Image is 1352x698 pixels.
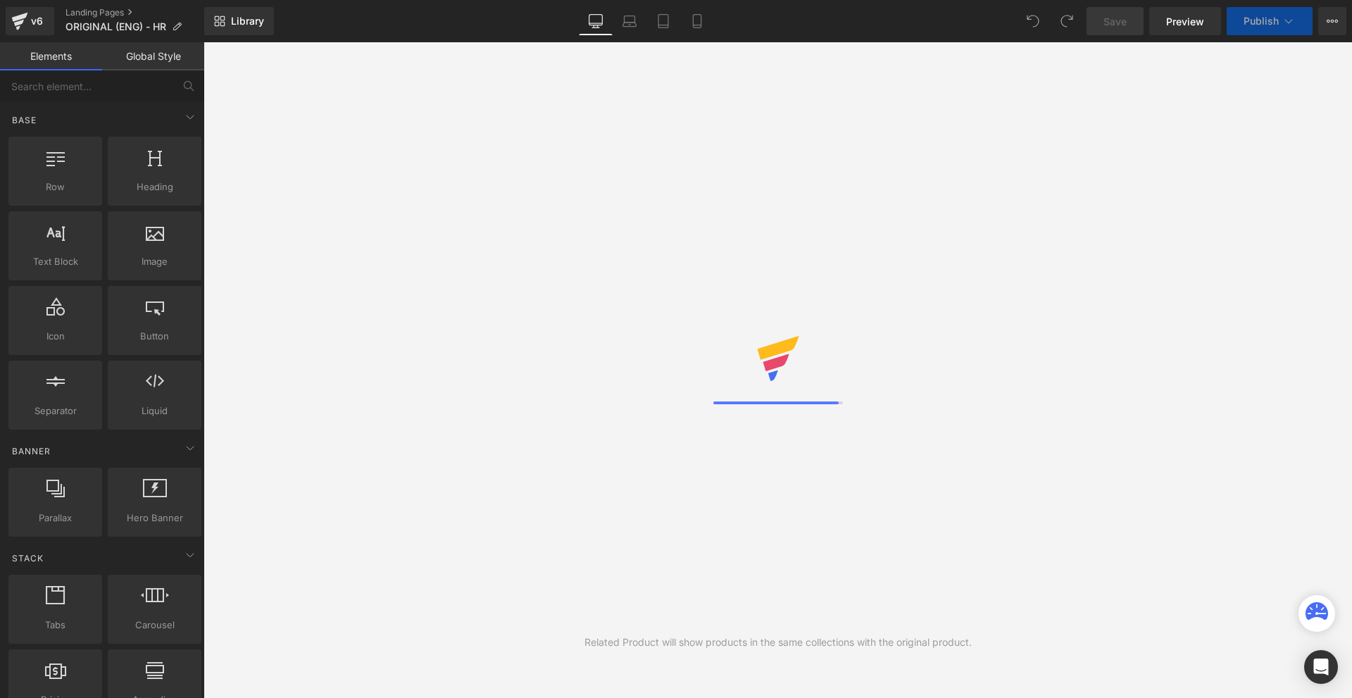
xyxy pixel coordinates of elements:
a: Mobile [680,7,714,35]
button: Redo [1053,7,1081,35]
span: Image [112,254,197,269]
a: Preview [1149,7,1221,35]
span: Parallax [13,511,98,525]
span: Text Block [13,254,98,269]
span: Separator [13,404,98,418]
span: Banner [11,444,52,458]
span: Publish [1244,15,1279,27]
span: Heading [112,180,197,194]
a: Global Style [102,42,204,70]
span: ORIGINAL (ENG) - HR [65,21,166,32]
span: Preview [1166,14,1204,29]
div: Open Intercom Messenger [1304,650,1338,684]
div: Related Product will show products in the same collections with the original product. [584,635,972,650]
span: Stack [11,551,45,565]
span: Icon [13,329,98,344]
a: v6 [6,7,54,35]
span: Library [231,15,264,27]
span: Liquid [112,404,197,418]
button: Undo [1019,7,1047,35]
span: Tabs [13,618,98,632]
span: Hero Banner [112,511,197,525]
a: Tablet [646,7,680,35]
button: Publish [1227,7,1313,35]
a: Landing Pages [65,7,204,18]
div: v6 [28,12,46,30]
button: More [1318,7,1346,35]
span: Carousel [112,618,197,632]
span: Button [112,329,197,344]
span: Save [1103,14,1127,29]
a: Desktop [579,7,613,35]
a: New Library [204,7,274,35]
span: Base [11,113,38,127]
span: Row [13,180,98,194]
a: Laptop [613,7,646,35]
